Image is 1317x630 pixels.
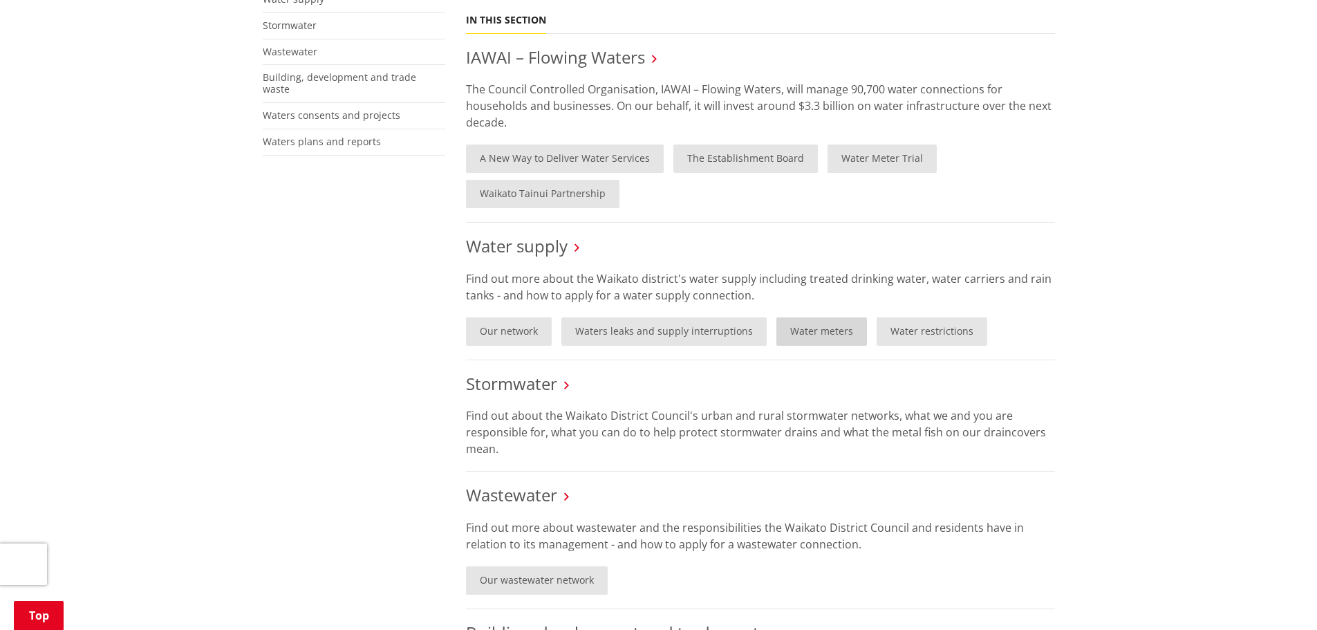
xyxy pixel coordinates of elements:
[673,145,818,173] a: The Establishment Board
[466,317,552,346] a: Our network
[561,317,767,346] a: Waters leaks and supply interruptions
[466,270,1055,304] p: Find out more about the Waikato district's water supply including treated drinking water, water c...
[466,145,664,173] a: A New Way to Deliver Water Services
[263,135,381,148] a: Waters plans and reports
[466,46,645,68] a: IAWAI – Flowing Waters
[263,71,416,95] a: Building, development and trade waste
[466,372,557,395] a: Stormwater
[466,407,1055,457] p: Find out about the Waikato District Council's urban and rural stormwater networks, what we and yo...
[466,566,608,595] a: Our wastewater network
[263,19,317,32] a: Stormwater
[877,317,987,346] a: Water restrictions
[776,317,867,346] a: Water meters
[263,109,400,122] a: Waters consents and projects
[1253,572,1303,622] iframe: Messenger Launcher
[466,234,568,257] a: Water supply
[466,15,546,26] h5: In this section
[466,81,1055,131] p: The Council Controlled Organisation, IAWAI – Flowing Waters, will manage 90,700 water connections...
[828,145,937,173] a: Water Meter Trial
[466,180,619,208] a: Waikato Tainui Partnership
[466,483,557,506] a: Wastewater
[14,601,64,630] a: Top
[263,45,317,58] a: Wastewater
[466,519,1055,553] p: Find out more about wastewater and the responsibilities the Waikato District Council and resident...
